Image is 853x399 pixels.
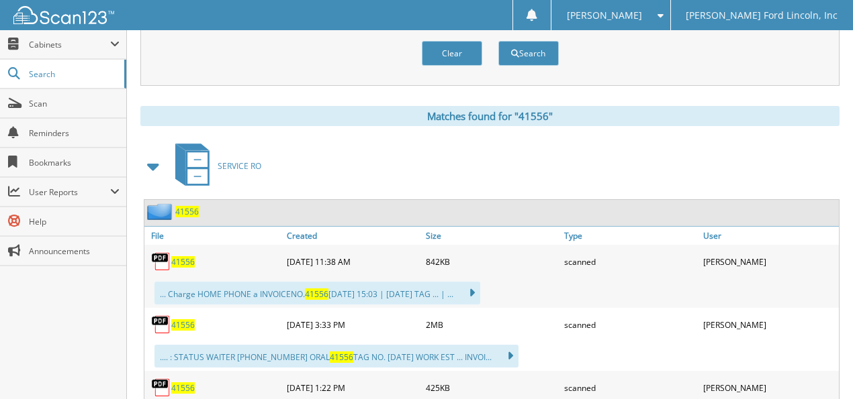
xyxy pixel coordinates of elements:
a: 41556 [175,206,199,217]
span: Reminders [29,127,120,139]
img: PDF.png [151,378,171,398]
span: Scan [29,98,120,109]
span: [PERSON_NAME] [567,11,642,19]
div: 2MB [422,311,562,338]
a: File [144,227,283,245]
span: 41556 [305,288,328,300]
div: scanned [561,248,700,275]
div: [DATE] 11:38 AM [283,248,422,275]
img: PDF.png [151,315,171,335]
div: Matches found for "41556" [140,106,840,126]
div: ... Charge HOME PHONE a INVOICENO. [DATE] 15:03 | [DATE] TAG ... | ... [154,282,480,304]
a: Created [283,227,422,245]
div: [PERSON_NAME] [700,311,839,338]
a: 41556 [171,256,195,268]
span: User Reports [29,186,110,198]
div: .... : STATUS WAITER [PHONE_NUMBER] ORAL TAG NO. [DATE] WORK EST ... INVOI... [154,345,519,367]
div: 842KB [422,248,562,275]
img: PDF.png [151,251,171,272]
iframe: Chat Widget [786,335,853,399]
a: Type [561,227,700,245]
button: Search [498,41,559,66]
span: [PERSON_NAME] Ford Lincoln, Inc [686,11,838,19]
div: scanned [561,311,700,338]
span: Cabinets [29,39,110,50]
span: Bookmarks [29,157,120,168]
div: [PERSON_NAME] [700,248,839,275]
a: Size [422,227,562,245]
a: 41556 [171,382,195,394]
div: [DATE] 3:33 PM [283,311,422,338]
a: SERVICE RO [167,139,261,192]
a: User [700,227,839,245]
span: Search [29,68,118,80]
img: folder2.png [147,203,175,220]
span: Help [29,216,120,227]
button: Clear [422,41,482,66]
img: scan123-logo-white.svg [13,6,114,24]
a: 41556 [171,319,195,331]
span: 41556 [330,351,353,363]
span: Announcements [29,245,120,257]
span: SERVICE RO [218,160,261,172]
